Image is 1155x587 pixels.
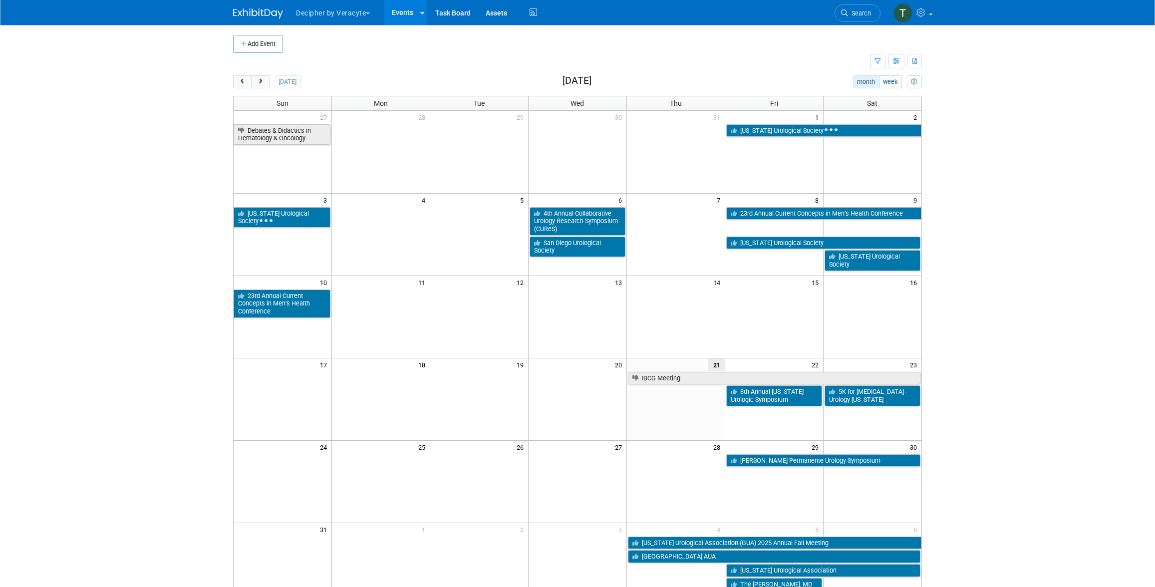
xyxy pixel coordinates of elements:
span: 8 [814,194,823,206]
span: 29 [516,111,528,123]
span: Sat [867,99,877,107]
span: 7 [716,194,725,206]
span: 16 [909,276,921,289]
a: [US_STATE] Urological Association [726,564,920,577]
button: myCustomButton [907,75,922,88]
span: 3 [322,194,331,206]
a: [US_STATE] Urological Society [234,207,330,228]
span: 30 [614,111,626,123]
span: 31 [319,523,331,536]
span: 21 [708,358,725,371]
span: 2 [519,523,528,536]
i: Personalize Calendar [911,79,917,85]
button: [DATE] [275,75,301,88]
span: Tue [474,99,485,107]
span: Search [848,9,871,17]
img: Tony Alvarado [893,3,912,22]
span: 26 [516,441,528,453]
span: Wed [571,99,584,107]
button: month [853,75,879,88]
span: 28 [712,441,725,453]
a: 23rd Annual Current Concepts in Men’s Health Conference [726,207,921,220]
a: [US_STATE] Urological Association (GUA) 2025 Annual Fall Meeting [628,537,921,550]
a: Debates & Didactics in Hematology & Oncology [234,124,330,145]
button: prev [233,75,252,88]
span: 25 [417,441,430,453]
span: 6 [912,523,921,536]
span: Thu [670,99,682,107]
span: 30 [909,441,921,453]
span: 22 [811,358,823,371]
button: next [251,75,270,88]
span: 1 [814,111,823,123]
span: 28 [417,111,430,123]
span: 24 [319,441,331,453]
a: 5K for [MEDICAL_DATA] - Urology [US_STATE] [825,385,920,406]
span: Sun [277,99,289,107]
button: Add Event [233,35,283,53]
a: [US_STATE] Urological Society [726,237,920,250]
span: 2 [912,111,921,123]
span: 5 [519,194,528,206]
span: 11 [417,276,430,289]
span: 15 [811,276,823,289]
button: week [879,75,902,88]
h2: [DATE] [563,75,591,86]
span: 6 [617,194,626,206]
span: 9 [912,194,921,206]
span: 1 [421,523,430,536]
span: 31 [712,111,725,123]
a: 8th Annual [US_STATE] Urologic Symposium [726,385,822,406]
span: 4 [716,523,725,536]
span: 23 [909,358,921,371]
span: 27 [614,441,626,453]
span: 12 [516,276,528,289]
span: 4 [421,194,430,206]
span: 5 [814,523,823,536]
a: 23rd Annual Current Concepts in Men’s Health Conference [234,290,330,318]
span: 19 [516,358,528,371]
a: [US_STATE] Urological Society [825,250,920,271]
a: San Diego Urological Society [530,237,625,257]
span: 13 [614,276,626,289]
span: 20 [614,358,626,371]
a: 4th Annual Collaborative Urology Research Symposium (CUReS) [530,207,625,236]
a: IBCG Meeting [628,372,920,385]
span: 18 [417,358,430,371]
span: 17 [319,358,331,371]
span: 27 [319,111,331,123]
img: ExhibitDay [233,8,283,18]
a: [GEOGRAPHIC_DATA] AUA [628,550,920,563]
a: [US_STATE] Urological Society [726,124,921,137]
span: 14 [712,276,725,289]
span: Fri [770,99,778,107]
span: Mon [374,99,388,107]
span: 29 [811,441,823,453]
span: 10 [319,276,331,289]
a: Search [835,4,880,22]
span: 3 [617,523,626,536]
a: [PERSON_NAME] Permanente Urology Symposium [726,454,920,467]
